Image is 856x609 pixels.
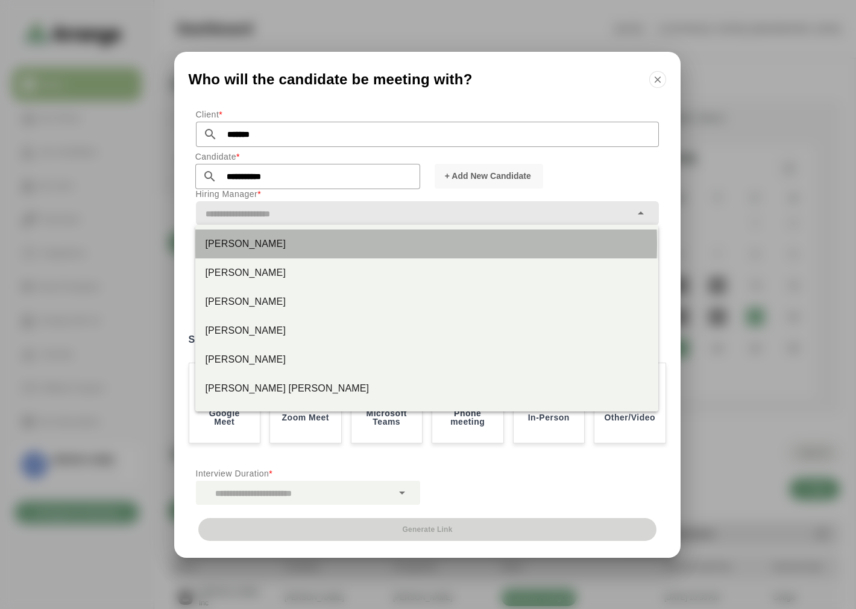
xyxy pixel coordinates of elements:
p: Interview Duration [196,466,420,481]
p: Microsoft Teams [361,409,413,426]
button: + Add New Candidate [435,164,543,189]
p: Phone meeting [442,409,494,426]
p: Zoom Meet [282,413,329,422]
label: Select a meeting mode [189,331,666,348]
p: Candidate [195,149,420,164]
p: Hiring Manager [196,187,659,201]
p: In-Person [528,413,570,422]
span: Who will the candidate be meeting with? [189,72,473,87]
div: [PERSON_NAME] [205,266,649,280]
div: [PERSON_NAME] [205,237,649,251]
p: Google Meet [199,409,251,426]
div: [PERSON_NAME] [205,295,649,309]
div: [PERSON_NAME] [205,410,649,425]
div: [PERSON_NAME] [205,323,649,338]
div: [PERSON_NAME] [PERSON_NAME] [205,381,649,396]
span: + Add New Candidate [444,170,531,182]
div: [PERSON_NAME] [205,352,649,367]
p: Other/Video [604,413,655,422]
p: Client [196,107,659,122]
